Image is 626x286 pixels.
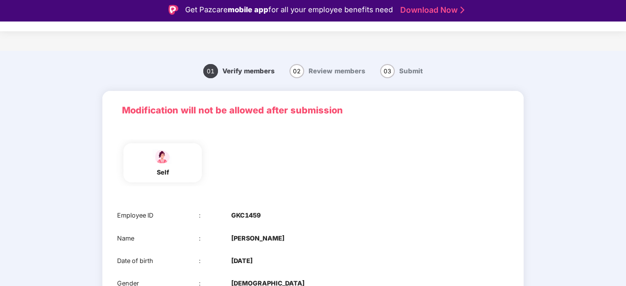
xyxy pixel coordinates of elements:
[222,67,275,75] span: Verify members
[289,64,304,78] span: 02
[199,256,232,266] div: :
[309,67,365,75] span: Review members
[150,148,175,165] img: svg+xml;base64,PHN2ZyBpZD0iU3BvdXNlX2ljb24iIHhtbG5zPSJodHRwOi8vd3d3LnczLm9yZy8yMDAwL3N2ZyIgd2lkdG...
[380,64,395,78] span: 03
[150,168,175,177] div: self
[400,5,461,15] a: Download Now
[460,5,464,15] img: Stroke
[203,64,218,78] span: 01
[231,256,253,266] b: [DATE]
[122,103,504,117] p: Modification will not be allowed after submission
[117,211,199,220] div: Employee ID
[117,234,199,243] div: Name
[169,5,178,15] img: Logo
[199,234,232,243] div: :
[231,211,261,220] b: GKC1459
[399,67,423,75] span: Submit
[231,234,285,243] b: [PERSON_NAME]
[185,4,393,16] div: Get Pazcare for all your employee benefits need
[228,5,268,14] strong: mobile app
[117,256,199,266] div: Date of birth
[199,211,232,220] div: :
